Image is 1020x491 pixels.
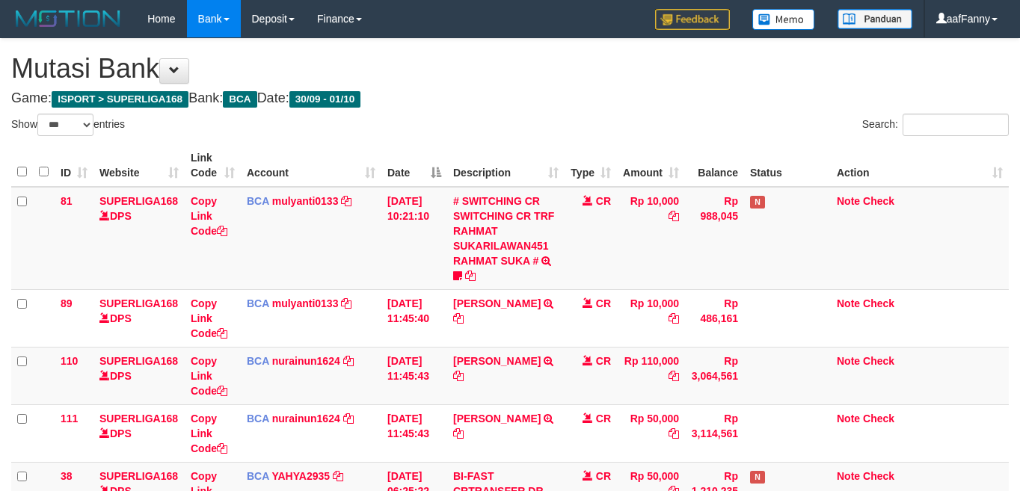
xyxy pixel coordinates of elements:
[343,413,354,424] a: Copy nurainun1624 to clipboard
[11,7,125,30] img: MOTION_logo.png
[863,413,894,424] a: Check
[596,470,611,482] span: CR
[247,355,269,367] span: BCA
[453,370,464,382] a: Copy DADAN SOFYAN to clipboard
[241,144,381,187] th: Account: activate to sort column ascending
[247,413,269,424] span: BCA
[381,187,447,290] td: [DATE] 10:21:10
[596,297,611,309] span: CR
[271,470,330,482] a: YAHYA2935
[617,144,685,187] th: Amount: activate to sort column ascending
[191,195,227,237] a: Copy Link Code
[617,187,685,290] td: Rp 10,000
[272,297,339,309] a: mulyanti0133
[453,413,541,424] a: [PERSON_NAME]
[61,413,78,424] span: 111
[99,297,178,309] a: SUPERLIGA168
[191,355,227,397] a: Copy Link Code
[685,289,744,347] td: Rp 486,161
[669,370,679,382] a: Copy Rp 110,000 to clipboard
[685,404,744,462] td: Rp 3,114,561
[617,404,685,462] td: Rp 50,000
[596,355,611,367] span: CR
[272,195,339,207] a: mulyanti0133
[343,355,354,367] a: Copy nurainun1624 to clipboard
[37,114,93,136] select: Showentries
[61,470,73,482] span: 38
[247,297,269,309] span: BCA
[685,347,744,404] td: Rp 3,064,561
[99,413,178,424] a: SUPERLIGA168
[61,355,78,367] span: 110
[191,297,227,339] a: Copy Link Code
[99,195,178,207] a: SUPERLIGA168
[99,470,178,482] a: SUPERLIGA168
[272,413,340,424] a: nurainun1624
[744,144,831,187] th: Status
[596,195,611,207] span: CR
[863,470,894,482] a: Check
[863,297,894,309] a: Check
[617,289,685,347] td: Rp 10,000
[381,347,447,404] td: [DATE] 11:45:43
[837,195,860,207] a: Note
[289,91,361,108] span: 30/09 - 01/10
[61,297,73,309] span: 89
[685,187,744,290] td: Rp 988,045
[341,195,351,207] a: Copy mulyanti0133 to clipboard
[837,413,860,424] a: Note
[93,347,185,404] td: DPS
[381,404,447,462] td: [DATE] 11:45:43
[55,144,93,187] th: ID: activate to sort column ascending
[333,470,343,482] a: Copy YAHYA2935 to clipboard
[453,355,541,367] a: [PERSON_NAME]
[11,54,1009,84] h1: Mutasi Bank
[453,297,541,309] a: [PERSON_NAME]
[191,413,227,454] a: Copy Link Code
[750,196,765,209] span: Has Note
[185,144,241,187] th: Link Code: activate to sort column ascending
[341,297,351,309] a: Copy mulyanti0133 to clipboard
[862,114,1009,136] label: Search:
[453,427,464,439] a: Copy MUHAMAD FAHRIZAL to clipboard
[93,289,185,347] td: DPS
[247,195,269,207] span: BCA
[752,9,815,30] img: Button%20Memo.svg
[837,355,860,367] a: Note
[447,144,565,187] th: Description: activate to sort column ascending
[831,144,1009,187] th: Action: activate to sort column ascending
[465,270,476,282] a: Copy # SWITCHING CR SWITCHING CR TRF RAHMAT SUKARILAWAN451 RAHMAT SUKA # to clipboard
[453,312,464,324] a: Copy TEGAR WINATA to clipboard
[11,114,125,136] label: Show entries
[837,470,860,482] a: Note
[93,404,185,462] td: DPS
[93,187,185,290] td: DPS
[93,144,185,187] th: Website: activate to sort column ascending
[61,195,73,207] span: 81
[750,471,765,484] span: Has Note
[11,91,1009,106] h4: Game: Bank: Date:
[247,470,269,482] span: BCA
[617,347,685,404] td: Rp 110,000
[381,144,447,187] th: Date: activate to sort column descending
[596,413,611,424] span: CR
[838,9,912,29] img: panduan.png
[453,195,554,267] a: # SWITCHING CR SWITCHING CR TRF RAHMAT SUKARILAWAN451 RAHMAT SUKA #
[837,297,860,309] a: Note
[863,195,894,207] a: Check
[903,114,1009,136] input: Search:
[223,91,256,108] span: BCA
[99,355,178,367] a: SUPERLIGA168
[669,312,679,324] a: Copy Rp 10,000 to clipboard
[685,144,744,187] th: Balance
[669,210,679,222] a: Copy Rp 10,000 to clipboard
[655,9,730,30] img: Feedback.jpg
[272,355,340,367] a: nurainun1624
[52,91,188,108] span: ISPORT > SUPERLIGA168
[863,355,894,367] a: Check
[669,427,679,439] a: Copy Rp 50,000 to clipboard
[565,144,617,187] th: Type: activate to sort column ascending
[381,289,447,347] td: [DATE] 11:45:40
